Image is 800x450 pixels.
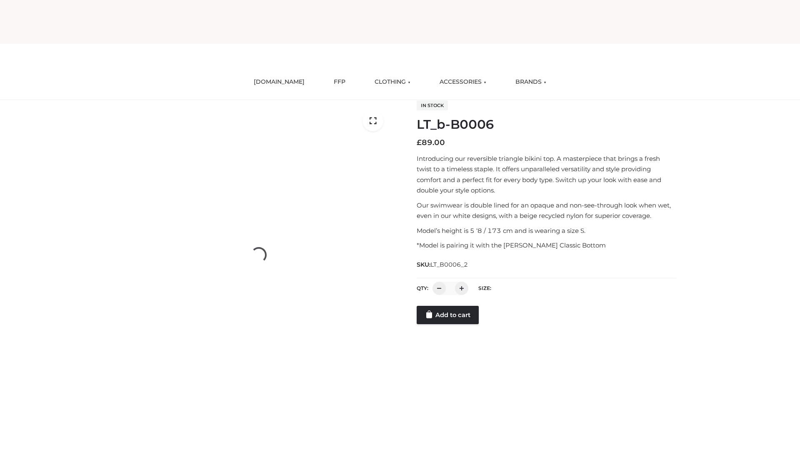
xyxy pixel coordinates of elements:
label: QTY: [417,285,428,291]
span: LT_B0006_2 [430,261,468,268]
a: Add to cart [417,306,479,324]
a: BRANDS [509,73,552,91]
bdi: 89.00 [417,138,445,147]
p: Introducing our reversible triangle bikini top. A masterpiece that brings a fresh twist to a time... [417,153,676,196]
a: CLOTHING [368,73,417,91]
span: In stock [417,100,448,110]
p: Our swimwear is double lined for an opaque and non-see-through look when wet, even in our white d... [417,200,676,221]
span: £ [417,138,422,147]
label: Size: [478,285,491,291]
p: Model’s height is 5 ‘8 / 173 cm and is wearing a size S. [417,225,676,236]
a: FFP [327,73,352,91]
a: [DOMAIN_NAME] [247,73,311,91]
span: SKU: [417,260,469,270]
p: *Model is pairing it with the [PERSON_NAME] Classic Bottom [417,240,676,251]
a: ACCESSORIES [433,73,492,91]
h1: LT_b-B0006 [417,117,676,132]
